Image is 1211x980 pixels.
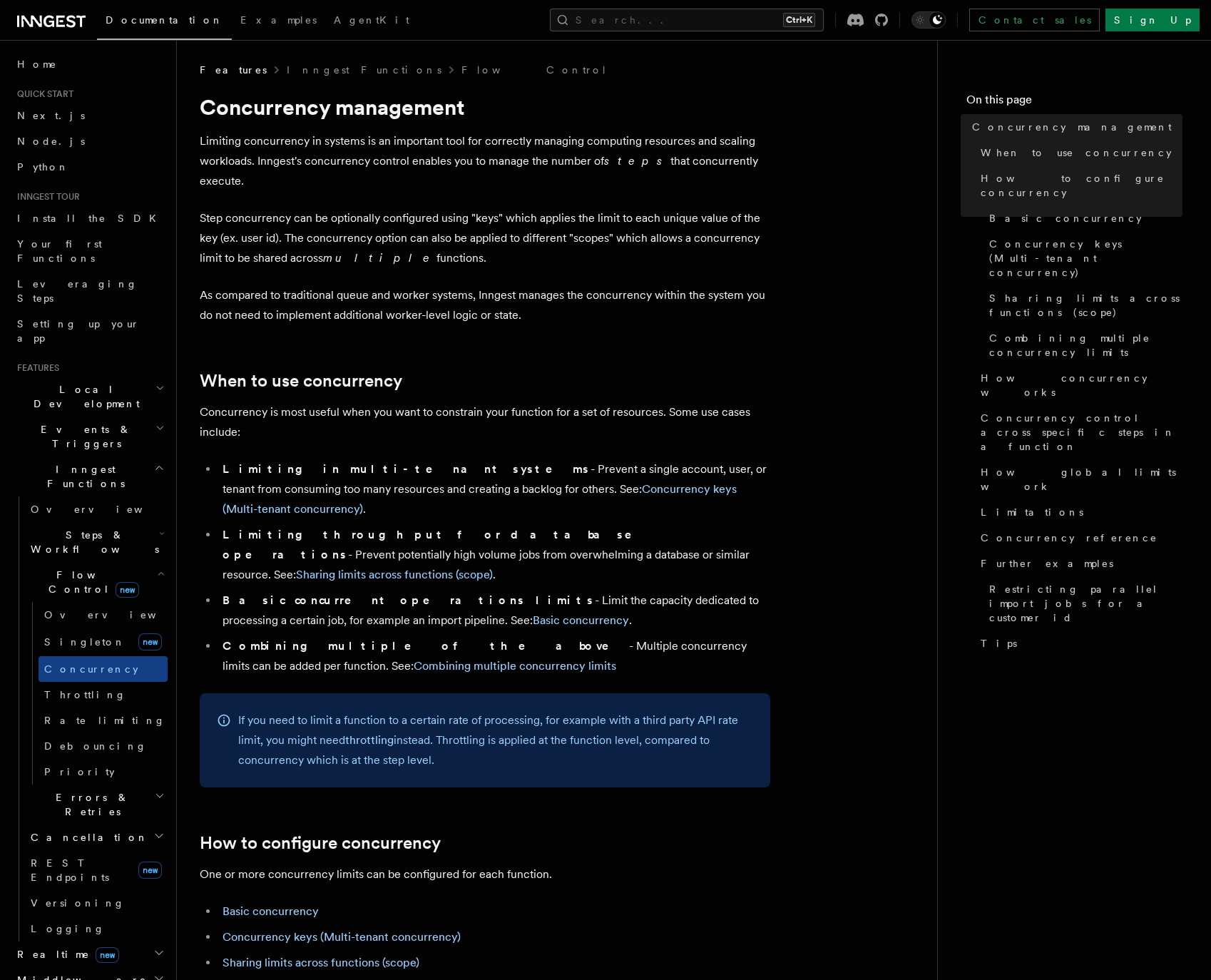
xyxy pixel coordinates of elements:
[44,715,165,726] span: Rate limiting
[44,663,138,675] span: Concurrency
[31,897,125,909] span: Versioning
[975,525,1182,551] a: Concurrency reference
[983,285,1182,325] a: Sharing limits across functions (scope)
[11,128,168,154] a: Node.js
[11,941,168,967] button: Realtimenew
[25,496,168,522] a: Overview
[200,833,441,853] a: How to configure concurrency
[17,278,138,304] span: Leveraging Steps
[345,733,394,747] a: throttling
[975,499,1182,525] a: Limitations
[138,862,162,879] span: new
[223,956,419,969] a: Sharing limits across functions (scope)
[989,331,1182,359] span: Combining multiple concurrency limits
[11,947,119,961] span: Realtime
[25,522,168,562] button: Steps & Workflows
[223,930,461,944] a: Concurrency keys (Multi-tenant concurrency)
[975,631,1182,656] a: Tips
[44,740,147,752] span: Debouncing
[25,568,157,596] span: Flow Control
[414,659,616,673] a: Combining multiple concurrency limits
[11,231,168,271] a: Your first Functions
[25,825,168,850] button: Cancellation
[975,365,1182,405] a: How concurrency works
[604,154,670,168] em: steps
[550,9,824,31] button: Search...Ctrl+K
[783,13,815,27] kbd: Ctrl+K
[39,628,168,656] a: Singletonnew
[981,171,1182,200] span: How to configure concurrency
[39,759,168,785] a: Priority
[11,51,168,77] a: Home
[11,311,168,351] a: Setting up your app
[200,864,770,884] p: One or more concurrency limits can be configured for each function.
[981,505,1083,519] span: Limitations
[116,582,139,598] span: new
[240,14,317,26] span: Examples
[989,211,1142,225] span: Basic concurrency
[969,9,1100,31] a: Contact sales
[17,136,85,147] span: Node.js
[238,710,753,770] p: If you need to limit a function to a certain rate of processing, for example with a third party A...
[44,766,115,777] span: Priority
[11,462,154,491] span: Inngest Functions
[17,318,140,344] span: Setting up your app
[972,120,1172,134] span: Concurrency management
[975,140,1182,165] a: When to use concurrency
[200,131,770,191] p: Limiting concurrency in systems is an important tool for correctly managing computing resources a...
[223,639,629,653] strong: Combining multiple of the above
[981,531,1158,545] span: Concurrency reference
[981,146,1172,160] span: When to use concurrency
[989,237,1182,280] span: Concurrency keys (Multi-tenant concurrency)
[287,63,441,77] a: Inngest Functions
[975,405,1182,459] a: Concurrency control across specific steps in a function
[975,459,1182,499] a: How global limits work
[39,733,168,759] a: Debouncing
[11,103,168,128] a: Next.js
[11,154,168,180] a: Python
[981,371,1182,399] span: How concurrency works
[39,682,168,708] a: Throttling
[981,556,1113,571] span: Further examples
[25,528,159,556] span: Steps & Workflows
[1105,9,1200,31] a: Sign Up
[983,325,1182,365] a: Combining multiple concurrency limits
[11,88,73,100] span: Quick start
[983,576,1182,631] a: Restricting parallel import jobs for a customer id
[39,656,168,682] a: Concurrency
[17,161,69,173] span: Python
[200,402,770,442] p: Concurrency is most useful when you want to constrain your function for a set of resources. Some ...
[981,636,1017,650] span: Tips
[200,208,770,268] p: Step concurrency can be optionally configured using "keys" which applies the limit to each unique...
[461,63,608,77] a: Flow Control
[218,591,770,631] li: - Limit the capacity dedicated to processing a certain job, for example an import pipeline. See: .
[11,417,168,456] button: Events & Triggers
[44,609,191,621] span: Overview
[981,465,1182,494] span: How global limits work
[218,459,770,519] li: - Prevent a single account, user, or tenant from consuming too many resources and creating a back...
[39,602,168,628] a: Overview
[975,165,1182,205] a: How to configure concurrency
[218,525,770,585] li: - Prevent potentially high volume jobs from overwhelming a database or similar resource. See: .
[223,528,652,561] strong: Limiting throughput for database operations
[223,462,591,476] strong: Limiting in multi-tenant systems
[11,377,168,417] button: Local Development
[97,4,232,40] a: Documentation
[334,14,409,26] span: AgentKit
[44,636,126,648] span: Singleton
[31,857,109,883] span: REST Endpoints
[11,191,80,203] span: Inngest tour
[25,850,168,890] a: REST Endpointsnew
[25,785,168,825] button: Errors & Retries
[296,568,493,581] a: Sharing limits across functions (scope)
[17,110,85,121] span: Next.js
[25,790,155,819] span: Errors & Retries
[325,4,418,39] a: AgentKit
[106,14,223,26] span: Documentation
[11,382,155,411] span: Local Development
[981,411,1182,454] span: Concurrency control across specific steps in a function
[11,456,168,496] button: Inngest Functions
[138,633,162,650] span: new
[983,205,1182,231] a: Basic concurrency
[17,238,102,264] span: Your first Functions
